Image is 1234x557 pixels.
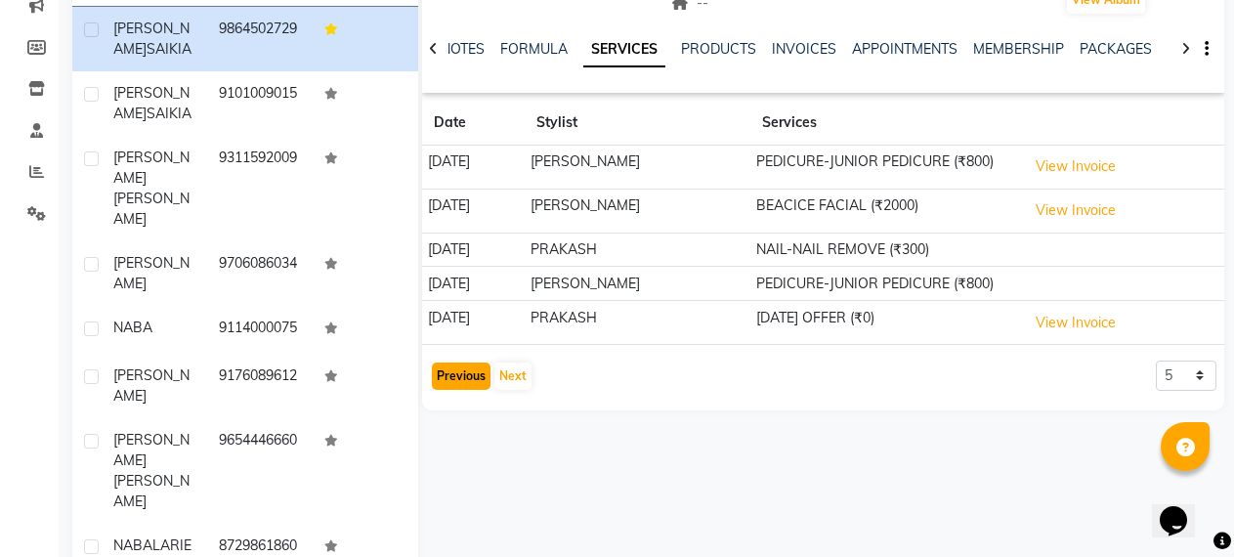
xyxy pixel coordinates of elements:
[1027,195,1125,226] button: View Invoice
[432,363,490,390] button: Previous
[207,241,313,306] td: 9706086034
[525,101,750,146] th: Stylist
[422,101,525,146] th: Date
[113,472,190,510] span: [PERSON_NAME]
[973,40,1064,58] a: MEMBERSHIP
[113,254,190,292] span: [PERSON_NAME]
[525,301,750,345] td: PRAKASH
[207,354,313,418] td: 9176089612
[583,32,665,67] a: SERVICES
[422,267,525,301] td: [DATE]
[525,146,750,190] td: [PERSON_NAME]
[147,105,191,122] span: SAIKIA
[113,149,190,187] span: [PERSON_NAME]
[441,40,485,58] a: NOTES
[207,71,313,136] td: 9101009015
[750,189,1021,233] td: BEACICE FACIAL (₹2000)
[852,40,957,58] a: APPOINTMENTS
[681,40,756,58] a: PRODUCTS
[494,363,532,390] button: Next
[113,20,190,58] span: [PERSON_NAME]
[525,267,750,301] td: [PERSON_NAME]
[113,431,190,469] span: [PERSON_NAME]
[750,301,1021,345] td: [DATE] OFFER (₹0)
[422,233,525,267] td: [DATE]
[1080,40,1152,58] a: PACKAGES
[113,84,190,122] span: [PERSON_NAME]
[113,366,190,405] span: [PERSON_NAME]
[750,101,1021,146] th: Services
[207,136,313,241] td: 9311592009
[1027,308,1125,338] button: View Invoice
[1152,479,1214,537] iframe: chat widget
[113,536,191,554] span: NABALARIE
[750,146,1021,190] td: PEDICURE-JUNIOR PEDICURE (₹800)
[207,7,313,71] td: 9864502729
[207,306,313,354] td: 9114000075
[113,319,152,336] span: NABA
[422,301,525,345] td: [DATE]
[772,40,836,58] a: INVOICES
[113,190,190,228] span: [PERSON_NAME]
[525,189,750,233] td: [PERSON_NAME]
[750,267,1021,301] td: PEDICURE-JUNIOR PEDICURE (₹800)
[500,40,568,58] a: FORMULA
[1027,151,1125,182] button: View Invoice
[422,146,525,190] td: [DATE]
[750,233,1021,267] td: NAIL-NAIL REMOVE (₹300)
[147,40,191,58] span: SAIKIA
[207,418,313,524] td: 9654446660
[525,233,750,267] td: PRAKASH
[422,189,525,233] td: [DATE]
